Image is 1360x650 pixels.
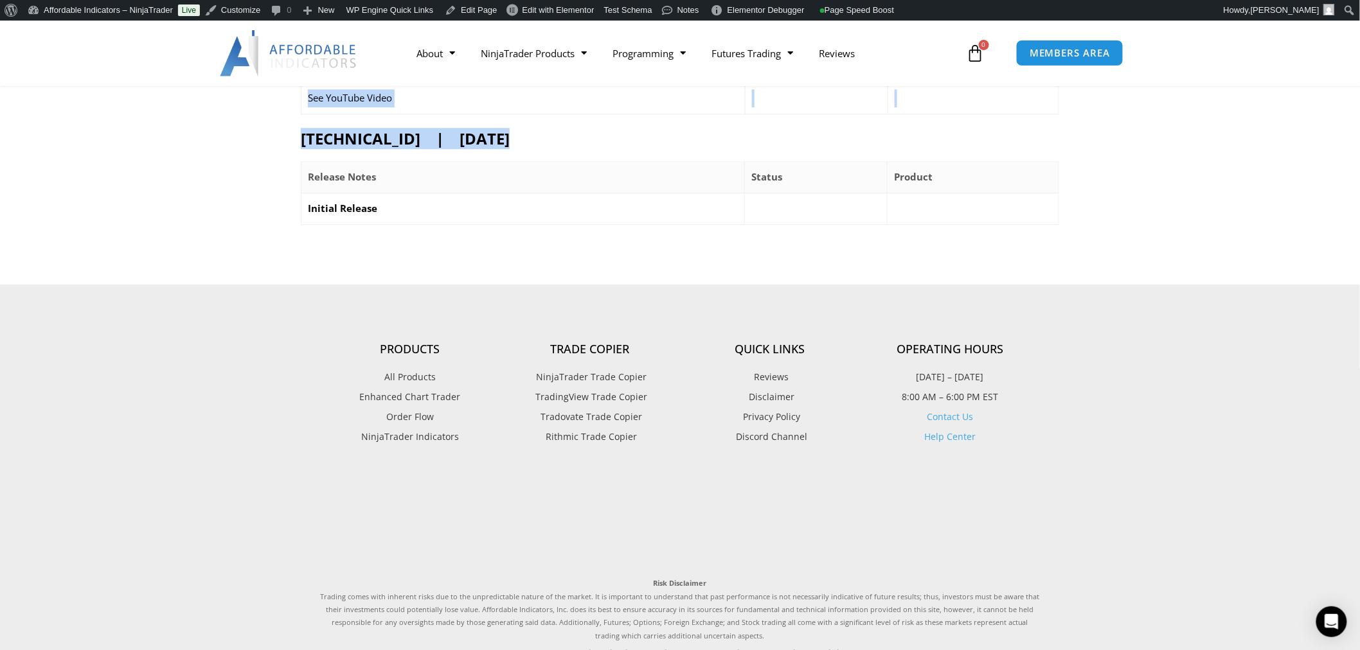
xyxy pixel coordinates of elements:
[308,202,377,215] strong: Initial Release
[500,389,680,405] a: TradingView Trade Copier
[740,408,800,425] span: Privacy Policy
[654,578,707,588] strong: Risk Disclaimer
[533,369,647,385] span: NinjaTrader Trade Copier
[733,428,807,445] span: Discord Channel
[538,408,643,425] span: Tradovate Trade Copier
[468,39,600,68] a: NinjaTrader Products
[1251,5,1320,15] span: [PERSON_NAME]
[699,39,806,68] a: Futures Trading
[1030,48,1110,58] span: MEMBERS AREA
[320,474,1040,564] iframe: Customer reviews powered by Trustpilot
[320,389,500,405] a: Enhanced Chart Trader
[500,342,680,356] h4: Trade Copier
[500,369,680,385] a: NinjaTrader Trade Copier
[308,170,376,183] strong: Release Notes
[320,408,500,425] a: Order Flow
[320,369,500,385] a: All Products
[924,430,976,443] a: Help Center
[320,428,500,445] a: NinjaTrader Indicators
[600,39,699,68] a: Programming
[806,39,868,68] a: Reviews
[301,128,1059,148] h2: [TECHNICAL_ID] | [DATE]
[308,91,392,104] a: See YouTube Video
[979,40,989,50] span: 0
[860,342,1040,356] h4: Operating Hours
[1316,606,1347,637] div: Open Intercom Messenger
[751,369,789,385] span: Reviews
[533,389,648,405] span: TradingView Trade Copier
[500,408,680,425] a: Tradovate Trade Copier
[320,342,500,356] h4: Products
[384,369,436,385] span: All Products
[1016,40,1123,66] a: MEMBERS AREA
[178,4,200,16] a: Live
[543,428,638,445] span: Rithmic Trade Copier
[860,389,1040,405] p: 8:00 AM – 6:00 PM EST
[500,428,680,445] a: Rithmic Trade Copier
[894,170,933,183] strong: Product
[680,408,860,425] a: Privacy Policy
[220,30,358,76] img: LogoAI | Affordable Indicators – NinjaTrader
[680,428,860,445] a: Discord Channel
[947,35,1004,72] a: 0
[751,170,782,183] strong: Status
[746,389,794,405] span: Disclaimer
[927,410,973,423] a: Contact Us
[361,428,459,445] span: NinjaTrader Indicators
[386,408,434,425] span: Order Flow
[360,389,461,405] span: Enhanced Chart Trader
[404,39,963,68] nav: Menu
[404,39,468,68] a: About
[680,369,860,385] a: Reviews
[523,5,595,15] span: Edit with Elementor
[860,369,1040,385] p: [DATE] – [DATE]
[680,389,860,405] a: Disclaimer
[680,342,860,356] h4: Quick Links
[320,577,1040,642] p: Trading comes with inherent risks due to the unpredictable nature of the market. It is important ...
